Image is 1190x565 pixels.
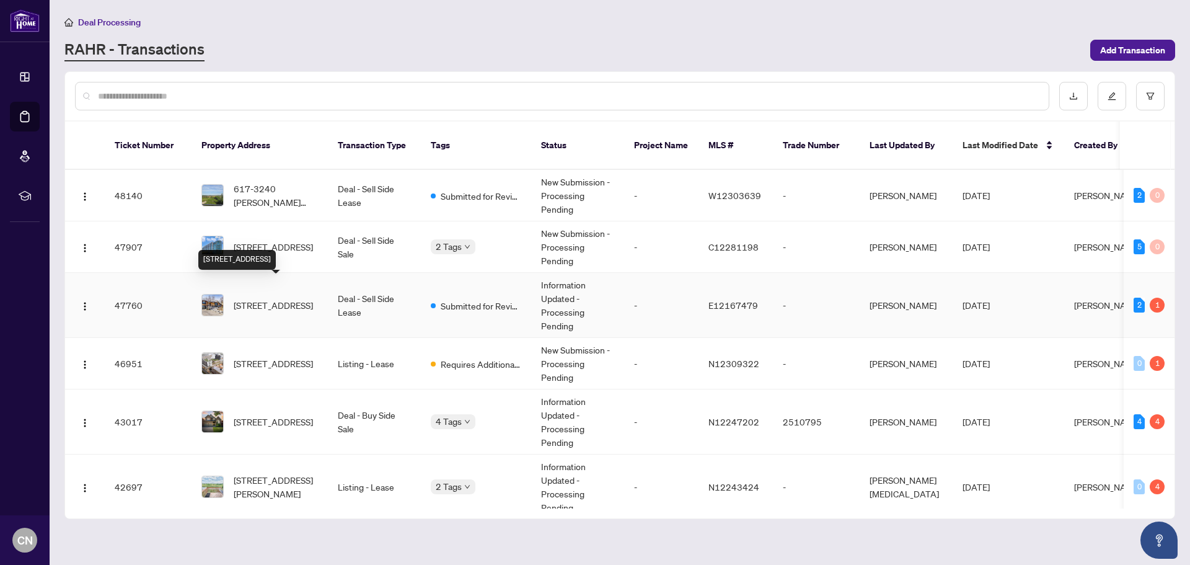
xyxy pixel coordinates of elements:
div: [STREET_ADDRESS] [198,250,276,270]
th: Created By [1064,122,1139,170]
button: download [1059,82,1088,110]
a: RAHR - Transactions [64,39,205,61]
span: [DATE] [963,481,990,492]
span: E12167479 [708,300,758,311]
div: 0 [1150,188,1165,203]
img: thumbnail-img [202,185,223,206]
div: 1 [1150,356,1165,371]
span: Submitted for Review [441,189,521,203]
div: 0 [1134,356,1145,371]
span: [PERSON_NAME] [1074,300,1141,311]
th: MLS # [699,122,773,170]
img: thumbnail-img [202,476,223,497]
div: 0 [1134,479,1145,494]
td: New Submission - Processing Pending [531,338,624,389]
th: Last Updated By [860,122,953,170]
span: CN [17,532,33,549]
span: Add Transaction [1100,40,1165,60]
th: Tags [421,122,531,170]
img: thumbnail-img [202,353,223,374]
img: Logo [80,483,90,493]
th: Property Address [192,122,328,170]
td: Listing - Lease [328,455,421,520]
span: [DATE] [963,416,990,427]
td: - [624,170,699,221]
img: thumbnail-img [202,295,223,316]
span: Submitted for Review [441,299,521,313]
span: N12247202 [708,416,759,427]
td: - [624,273,699,338]
td: - [773,221,860,273]
td: [PERSON_NAME] [860,338,953,389]
span: Requires Additional Docs [441,357,521,371]
div: 2 [1134,188,1145,203]
span: [DATE] [963,358,990,369]
th: Trade Number [773,122,860,170]
td: - [773,170,860,221]
td: - [624,455,699,520]
span: 4 Tags [436,414,462,429]
button: Logo [75,295,95,315]
td: Deal - Buy Side Sale [328,389,421,455]
button: Logo [75,185,95,205]
img: logo [10,9,40,32]
td: 48140 [105,170,192,221]
span: 617-3240 [PERSON_NAME][STREET_ADDRESS] [234,182,318,209]
button: Logo [75,354,95,373]
span: 2 Tags [436,479,462,494]
span: Last Modified Date [963,138,1038,152]
td: Listing - Lease [328,338,421,389]
button: Add Transaction [1090,40,1175,61]
th: Project Name [624,122,699,170]
span: home [64,18,73,27]
span: C12281198 [708,241,759,252]
td: [PERSON_NAME] [860,170,953,221]
span: [PERSON_NAME] [1074,358,1141,369]
td: - [624,221,699,273]
td: - [624,338,699,389]
div: 0 [1150,239,1165,254]
td: - [624,389,699,455]
span: [STREET_ADDRESS][PERSON_NAME] [234,473,318,500]
span: down [464,419,470,425]
div: 2 [1134,298,1145,313]
td: - [773,455,860,520]
span: [STREET_ADDRESS] [234,298,313,312]
span: [DATE] [963,190,990,201]
td: - [773,338,860,389]
td: 42697 [105,455,192,520]
th: Last Modified Date [953,122,1064,170]
button: Logo [75,412,95,432]
button: Open asap [1140,522,1178,559]
span: download [1069,92,1078,100]
button: edit [1098,82,1126,110]
span: N12309322 [708,358,759,369]
span: 2 Tags [436,239,462,254]
img: Logo [80,243,90,253]
img: thumbnail-img [202,411,223,432]
span: down [464,484,470,490]
td: 47760 [105,273,192,338]
th: Transaction Type [328,122,421,170]
button: Logo [75,477,95,497]
td: 2510795 [773,389,860,455]
th: Status [531,122,624,170]
td: 47907 [105,221,192,273]
td: [PERSON_NAME] [860,273,953,338]
div: 4 [1134,414,1145,429]
td: [PERSON_NAME] [860,389,953,455]
span: [STREET_ADDRESS] [234,240,313,254]
td: 43017 [105,389,192,455]
td: [PERSON_NAME][MEDICAL_DATA] [860,455,953,520]
td: Information Updated - Processing Pending [531,389,624,455]
span: filter [1146,92,1155,100]
span: [STREET_ADDRESS] [234,357,313,370]
td: Deal - Sell Side Sale [328,221,421,273]
span: [PERSON_NAME] [1074,241,1141,252]
span: N12243424 [708,481,759,492]
div: 4 [1150,414,1165,429]
img: Logo [80,192,90,202]
th: Ticket Number [105,122,192,170]
span: [DATE] [963,300,990,311]
td: New Submission - Processing Pending [531,170,624,221]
